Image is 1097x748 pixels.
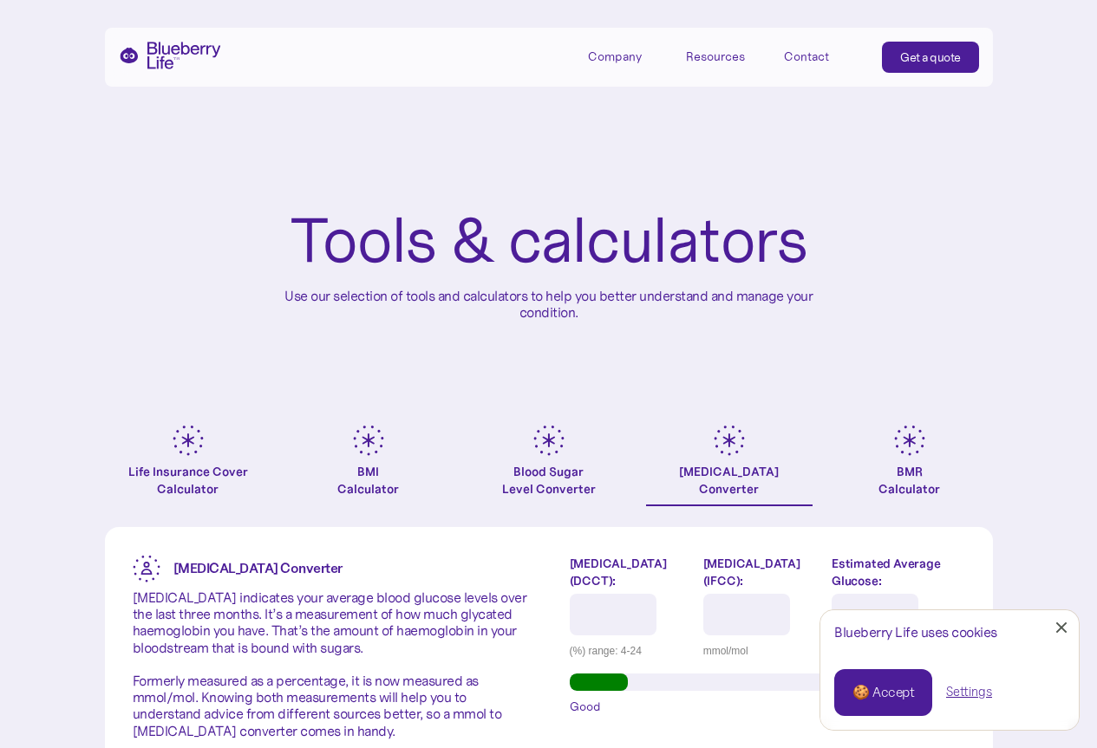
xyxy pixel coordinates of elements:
a: BMICalculator [285,425,452,506]
div: Get a quote [900,49,961,66]
a: home [119,42,221,69]
a: Settings [946,683,992,701]
a: [MEDICAL_DATA]Converter [646,425,813,506]
div: BMR Calculator [878,463,940,498]
div: Blood Sugar Level Converter [502,463,596,498]
div: mmol/mol [703,642,819,660]
div: (%) range: 4-24 [570,642,690,660]
strong: [MEDICAL_DATA] Converter [173,559,343,576]
a: Blood SugarLevel Converter [466,425,632,506]
a: Get a quote [882,42,979,73]
a: Close Cookie Popup [1044,610,1079,645]
div: Resources [686,49,745,64]
div: Contact [784,49,829,64]
a: BMRCalculator [826,425,993,506]
div: Life Insurance Cover Calculator [105,463,271,498]
div: Resources [686,42,764,70]
label: [MEDICAL_DATA] (DCCT): [570,555,690,589]
a: Life Insurance Cover Calculator [105,425,271,506]
h1: Tools & calculators [290,208,807,274]
div: 🍪 Accept [852,683,914,702]
div: [MEDICAL_DATA] Converter [679,463,779,498]
a: 🍪 Accept [834,669,932,716]
label: Estimated Average Glucose: [832,555,964,589]
div: BMI Calculator [337,463,399,498]
p: Use our selection of tools and calculators to help you better understand and manage your condition. [271,288,826,321]
div: Blueberry Life uses cookies [834,624,1065,641]
p: [MEDICAL_DATA] indicates your average blood glucose levels over the last three months. It’s a mea... [133,589,528,739]
div: Company [588,42,666,70]
div: Company [588,49,642,64]
span: Good [570,698,601,715]
label: [MEDICAL_DATA] (IFCC): [703,555,819,589]
a: Contact [784,42,862,70]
